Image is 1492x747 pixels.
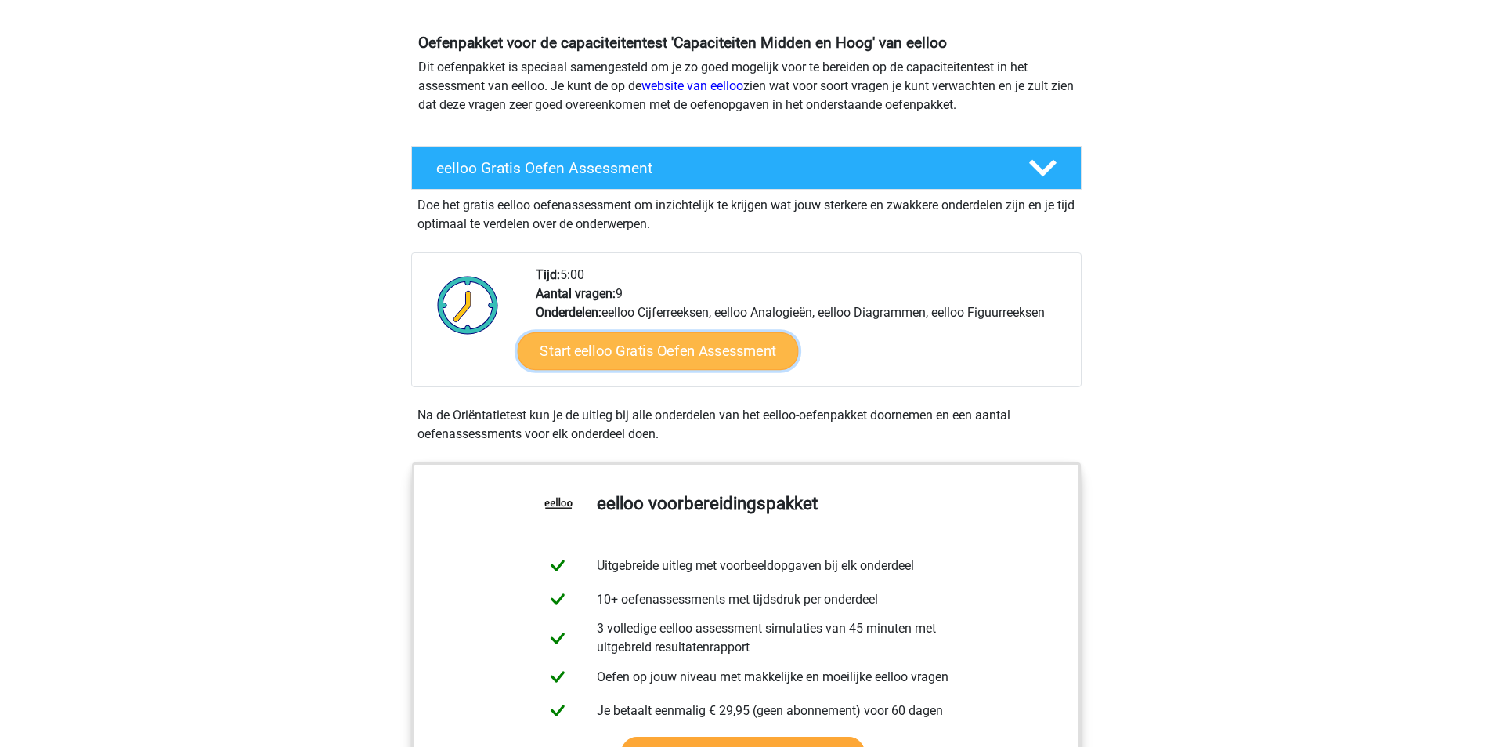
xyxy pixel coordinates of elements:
[418,58,1075,114] p: Dit oefenpakket is speciaal samengesteld om je zo goed mogelijk voor te bereiden op de capaciteit...
[536,267,560,282] b: Tijd:
[641,78,743,93] a: website van eelloo
[411,190,1082,234] div: Doe het gratis eelloo oefenassessment om inzichtelijk te krijgen wat jouw sterkere en zwakkere on...
[517,332,798,370] a: Start eelloo Gratis Oefen Assessment
[418,34,947,52] b: Oefenpakket voor de capaciteitentest 'Capaciteiten Midden en Hoog' van eelloo
[428,266,508,344] img: Klok
[411,406,1082,444] div: Na de Oriëntatietest kun je de uitleg bij alle onderdelen van het eelloo-oefenpakket doornemen en...
[405,146,1088,190] a: eelloo Gratis Oefen Assessment
[536,286,616,301] b: Aantal vragen:
[524,266,1080,386] div: 5:00 9 eelloo Cijferreeksen, eelloo Analogieën, eelloo Diagrammen, eelloo Figuurreeksen
[436,159,1003,177] h4: eelloo Gratis Oefen Assessment
[536,305,601,320] b: Onderdelen:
